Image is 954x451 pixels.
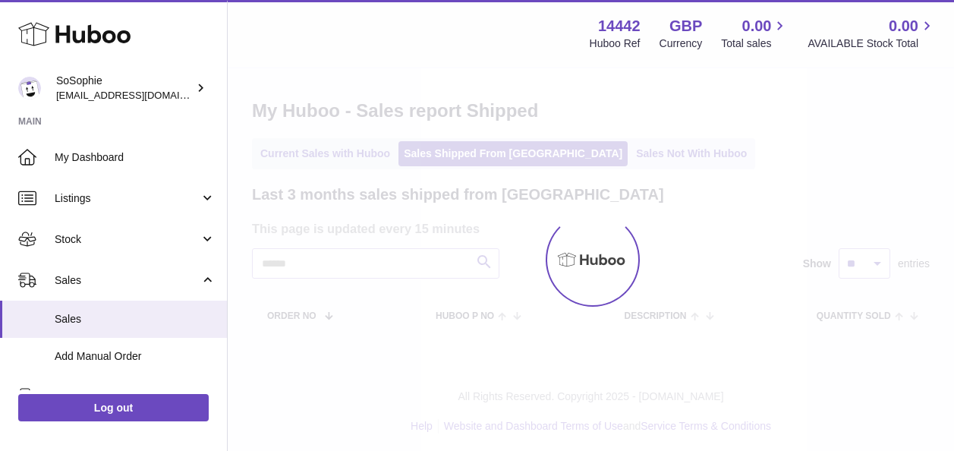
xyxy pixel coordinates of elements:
[55,312,216,326] span: Sales
[55,232,200,247] span: Stock
[18,394,209,421] a: Log out
[55,191,200,206] span: Listings
[660,36,703,51] div: Currency
[808,16,936,51] a: 0.00 AVAILABLE Stock Total
[808,36,936,51] span: AVAILABLE Stock Total
[721,16,789,51] a: 0.00 Total sales
[889,16,918,36] span: 0.00
[598,16,641,36] strong: 14442
[590,36,641,51] div: Huboo Ref
[55,273,200,288] span: Sales
[55,150,216,165] span: My Dashboard
[55,388,200,402] span: Orders
[55,349,216,364] span: Add Manual Order
[18,77,41,99] img: internalAdmin-14442@internal.huboo.com
[56,89,223,101] span: [EMAIL_ADDRESS][DOMAIN_NAME]
[669,16,702,36] strong: GBP
[742,16,772,36] span: 0.00
[721,36,789,51] span: Total sales
[56,74,193,102] div: SoSophie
